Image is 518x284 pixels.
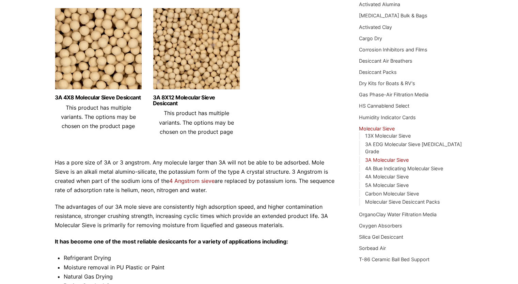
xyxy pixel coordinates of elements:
a: T-86 Ceramic Ball Bed Support [359,256,429,262]
a: 3A 4X8 Molecular Sieve Desiccant [55,95,142,100]
span: This product has multiple variants. The options may be chosen on the product page [159,110,234,135]
a: Oxygen Absorbers [359,223,402,228]
a: Molecular Sieve Desiccant Packs [365,199,440,205]
a: OrganoClay Water Filtration Media [359,211,437,217]
a: 3A EDG Molecular Sieve [MEDICAL_DATA] Grade [365,141,461,155]
a: Activated Alumina [359,1,400,7]
strong: It has become one of the most reliable desiccants for a variety of applications including: [55,238,288,245]
a: Dry Kits for Boats & RV's [359,80,415,86]
a: Silica Gel Desiccant [359,234,403,240]
a: Cargo Dry [359,35,382,41]
a: Activated Clay [359,24,392,30]
a: HS Cannablend Select [359,103,409,109]
a: 5A Molecular Sieve [365,182,408,188]
a: 13X Molecular Sieve [365,133,410,139]
a: Sorbead Air [359,245,386,251]
a: [MEDICAL_DATA] Bulk & Bags [359,13,427,18]
a: 3A 8X12 Molecular Sieve Desiccant [153,95,240,106]
a: Humidity Indicator Cards [359,114,416,120]
a: Desiccant Air Breathers [359,58,412,64]
span: This product has multiple variants. The options may be chosen on the product page [61,104,136,129]
li: Natural Gas Drying [64,272,339,281]
a: Corrosion Inhibitors and Films [359,47,427,52]
a: Molecular Sieve [359,126,395,131]
li: Moisture removal in PU Plastic or Paint [64,263,339,272]
a: Desiccant Packs [359,69,397,75]
a: Gas Phase-Air Filtration Media [359,92,428,97]
a: 4A Molecular Sieve [365,174,408,179]
p: The advantages of our 3A mole sieve are consistently high adsorption speed, and higher contaminat... [55,202,339,230]
p: Has a pore size of 3A or 3 angstrom. Any molecule larger than 3A will not be able to be adsorbed.... [55,158,339,195]
li: Refrigerant Drying [64,253,339,263]
a: 4 Angstrom sieve [169,177,215,184]
a: 3A Molecular Sieve [365,157,408,163]
a: Carbon Molecular Sieve [365,191,419,196]
a: 4A Blue Indicating Molecular Sieve [365,165,443,171]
